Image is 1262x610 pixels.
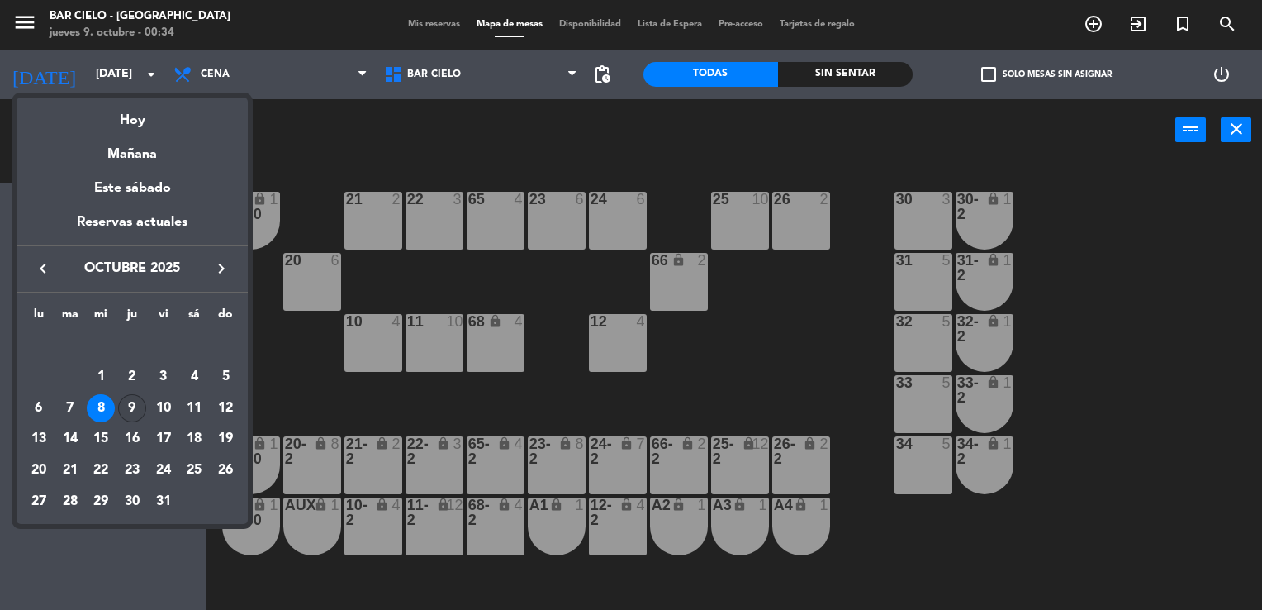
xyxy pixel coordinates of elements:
[148,393,179,424] td: 10 de octubre de 2025
[210,305,241,331] th: domingo
[180,425,208,453] div: 18
[149,363,178,391] div: 3
[210,455,241,486] td: 26 de octubre de 2025
[180,394,208,422] div: 11
[116,486,148,517] td: 30 de octubre de 2025
[87,394,115,422] div: 8
[25,394,53,422] div: 6
[56,394,84,422] div: 7
[85,361,116,393] td: 1 de octubre de 2025
[118,394,146,422] div: 9
[210,361,241,393] td: 5 de octubre de 2025
[118,363,146,391] div: 2
[116,361,148,393] td: 2 de octubre de 2025
[87,456,115,484] div: 22
[116,393,148,424] td: 9 de octubre de 2025
[148,423,179,455] td: 17 de octubre de 2025
[149,394,178,422] div: 10
[148,486,179,517] td: 31 de octubre de 2025
[148,361,179,393] td: 3 de octubre de 2025
[149,456,178,484] div: 24
[118,425,146,453] div: 16
[211,456,240,484] div: 26
[116,305,148,331] th: jueves
[56,488,84,516] div: 28
[23,455,55,486] td: 20 de octubre de 2025
[87,363,115,391] div: 1
[149,425,178,453] div: 17
[210,393,241,424] td: 12 de octubre de 2025
[23,305,55,331] th: lunes
[25,456,53,484] div: 20
[206,258,236,279] button: keyboard_arrow_right
[85,423,116,455] td: 15 de octubre de 2025
[87,425,115,453] div: 15
[85,393,116,424] td: 8 de octubre de 2025
[55,455,86,486] td: 21 de octubre de 2025
[211,425,240,453] div: 19
[211,394,240,422] div: 12
[179,423,211,455] td: 18 de octubre de 2025
[17,212,248,245] div: Reservas actuales
[85,486,116,517] td: 29 de octubre de 2025
[180,456,208,484] div: 25
[23,393,55,424] td: 6 de octubre de 2025
[118,488,146,516] div: 30
[23,486,55,517] td: 27 de octubre de 2025
[211,363,240,391] div: 5
[211,259,231,279] i: keyboard_arrow_right
[87,488,115,516] div: 29
[180,363,208,391] div: 4
[55,423,86,455] td: 14 de octubre de 2025
[149,488,178,516] div: 31
[23,423,55,455] td: 13 de octubre de 2025
[25,488,53,516] div: 27
[118,456,146,484] div: 23
[56,456,84,484] div: 21
[17,165,248,212] div: Este sábado
[148,455,179,486] td: 24 de octubre de 2025
[23,330,241,361] td: OCT.
[116,455,148,486] td: 23 de octubre de 2025
[85,305,116,331] th: miércoles
[179,361,211,393] td: 4 de octubre de 2025
[210,423,241,455] td: 19 de octubre de 2025
[179,393,211,424] td: 11 de octubre de 2025
[25,425,53,453] div: 13
[55,486,86,517] td: 28 de octubre de 2025
[55,393,86,424] td: 7 de octubre de 2025
[55,305,86,331] th: martes
[179,305,211,331] th: sábado
[28,258,58,279] button: keyboard_arrow_left
[148,305,179,331] th: viernes
[17,98,248,131] div: Hoy
[179,455,211,486] td: 25 de octubre de 2025
[33,259,53,279] i: keyboard_arrow_left
[56,425,84,453] div: 14
[116,423,148,455] td: 16 de octubre de 2025
[58,258,206,279] span: octubre 2025
[17,131,248,165] div: Mañana
[85,455,116,486] td: 22 de octubre de 2025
